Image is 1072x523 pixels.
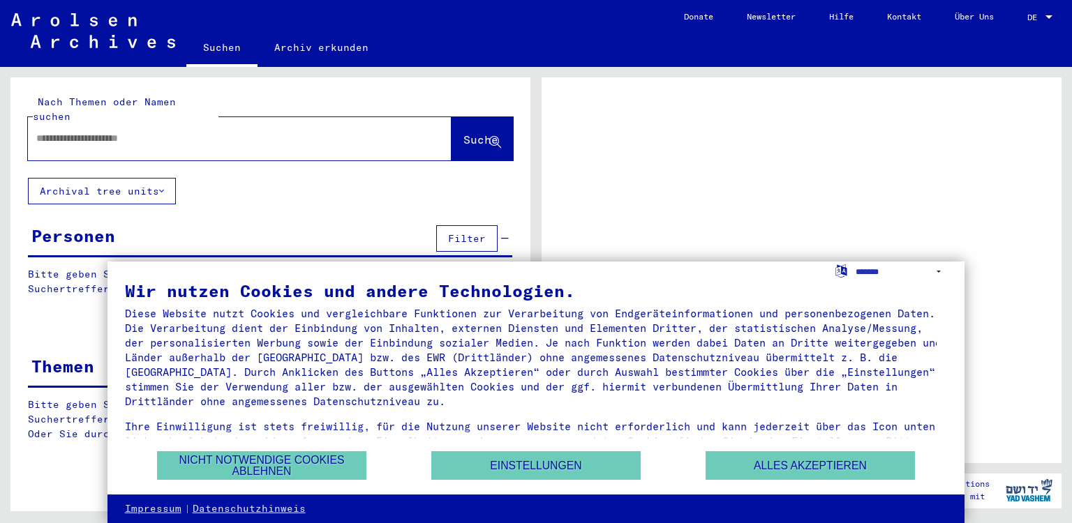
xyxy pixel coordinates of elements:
[448,232,486,245] span: Filter
[258,31,385,64] a: Archiv erkunden
[1027,13,1043,22] span: DE
[157,451,366,480] button: Nicht notwendige Cookies ablehnen
[125,419,948,463] div: Ihre Einwilligung ist stets freiwillig, für die Nutzung unserer Website nicht erforderlich und ka...
[706,451,915,480] button: Alles akzeptieren
[125,306,948,409] div: Diese Website nutzt Cookies und vergleichbare Funktionen zur Verarbeitung von Endgeräteinformatio...
[28,178,176,204] button: Archival tree units
[1003,473,1055,508] img: yv_logo.png
[431,451,641,480] button: Einstellungen
[11,13,175,48] img: Arolsen_neg.svg
[463,132,498,146] span: Suche
[31,223,115,248] div: Personen
[834,264,849,277] label: Sprache auswählen
[31,354,94,379] div: Themen
[452,117,513,160] button: Suche
[186,31,258,67] a: Suchen
[193,502,306,516] a: Datenschutzhinweis
[33,96,176,123] mat-label: Nach Themen oder Namen suchen
[125,502,181,516] a: Impressum
[436,225,498,252] button: Filter
[28,267,512,296] p: Bitte geben Sie einen Suchbegriff ein oder nutzen Sie die Filter, um Suchertreffer zu erhalten.
[856,261,947,282] select: Sprache auswählen
[28,397,513,441] p: Bitte geben Sie einen Suchbegriff ein oder nutzen Sie die Filter, um Suchertreffer zu erhalten. O...
[125,282,948,299] div: Wir nutzen Cookies und andere Technologien.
